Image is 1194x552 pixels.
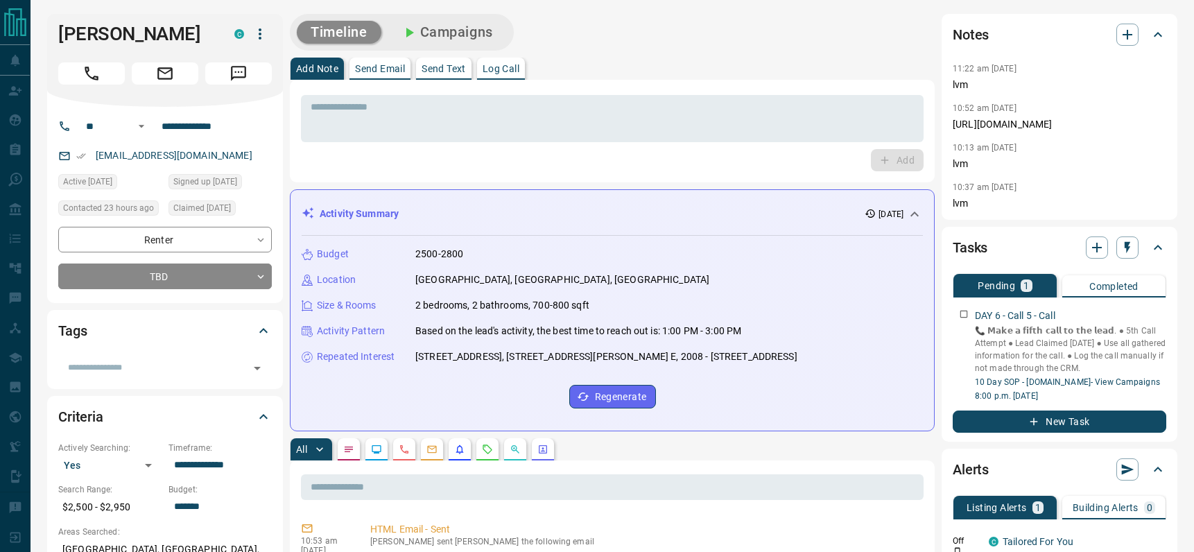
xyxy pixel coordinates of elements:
span: Message [205,62,272,85]
p: Building Alerts [1073,503,1139,512]
div: Mon Aug 18 2025 [58,200,162,220]
button: Open [248,359,267,378]
p: 0 [1147,503,1152,512]
p: Actively Searching: [58,442,162,454]
span: Claimed [DATE] [173,201,231,215]
div: Notes [953,18,1166,51]
p: Add Note [296,64,338,74]
h1: [PERSON_NAME] [58,23,214,45]
button: Campaigns [387,21,507,44]
svg: Lead Browsing Activity [371,444,382,455]
div: condos.ca [234,29,244,39]
p: Budget [317,247,349,261]
p: Activity Summary [320,207,399,221]
div: condos.ca [989,537,998,546]
div: Activity Summary[DATE] [302,201,923,227]
svg: Email Verified [76,151,86,161]
div: Criteria [58,400,272,433]
p: 📞 𝗠𝗮𝗸𝗲 𝗮 𝗳𝗶𝗳𝘁𝗵 𝗰𝗮𝗹𝗹 𝘁𝗼 𝘁𝗵𝗲 𝗹𝗲𝗮𝗱. ● 5th Call Attempt ‎● Lead Claimed [DATE] ● Use all gathered inf... [975,325,1166,374]
p: HTML Email - Sent [370,522,918,537]
svg: Agent Actions [537,444,548,455]
div: TBD [58,264,272,289]
svg: Listing Alerts [454,444,465,455]
p: Budget: [168,483,272,496]
a: 10 Day SOP - [DOMAIN_NAME]- View Campaigns [975,377,1160,387]
p: Based on the lead's activity, the best time to reach out is: 1:00 PM - 3:00 PM [415,324,741,338]
h2: Tags [58,320,87,342]
p: Location [317,273,356,287]
span: Call [58,62,125,85]
p: Search Range: [58,483,162,496]
svg: Emails [426,444,438,455]
a: Tailored For You [1003,536,1073,547]
p: lvm [953,157,1166,171]
p: [DATE] [879,208,903,221]
button: Timeline [297,21,381,44]
p: 10:37 am [DATE] [953,182,1016,192]
h2: Criteria [58,406,103,428]
p: Send Text [422,64,466,74]
span: Email [132,62,198,85]
div: Yes [58,454,162,476]
svg: Notes [343,444,354,455]
p: Completed [1089,282,1139,291]
p: [GEOGRAPHIC_DATA], [GEOGRAPHIC_DATA], [GEOGRAPHIC_DATA] [415,273,709,287]
span: Contacted 23 hours ago [63,201,154,215]
button: New Task [953,411,1166,433]
button: Open [133,118,150,135]
h2: Tasks [953,236,987,259]
p: [STREET_ADDRESS], [STREET_ADDRESS][PERSON_NAME] E, 2008 - [STREET_ADDRESS] [415,350,797,364]
p: 2 bedrooms, 2 bathrooms, 700-800 sqft [415,298,589,313]
svg: Calls [399,444,410,455]
p: Timeframe: [168,442,272,454]
span: Active [DATE] [63,175,112,189]
p: 8:00 p.m. [DATE] [975,390,1166,402]
p: DAY 6 - Call 5 - Call [975,309,1055,323]
div: Tags [58,314,272,347]
h2: Alerts [953,458,989,481]
p: Activity Pattern [317,324,385,338]
p: Off [953,535,980,547]
p: Areas Searched: [58,526,272,538]
p: $2,500 - $2,950 [58,496,162,519]
div: Sun Aug 10 2025 [58,174,162,193]
div: Tasks [953,231,1166,264]
p: 10:53 am [301,536,349,546]
span: Signed up [DATE] [173,175,237,189]
p: [URL][DOMAIN_NAME] [953,117,1166,132]
p: Pending [978,281,1015,291]
p: Listing Alerts [967,503,1027,512]
p: 1 [1035,503,1041,512]
h2: Notes [953,24,989,46]
p: 11:22 am [DATE] [953,64,1016,74]
p: 1 [1023,281,1029,291]
p: lvm [953,196,1166,211]
div: Renter [58,227,272,252]
p: 10:52 am [DATE] [953,103,1016,113]
p: All [296,445,307,454]
p: Log Call [483,64,519,74]
p: 2500-2800 [415,247,463,261]
p: lvm [953,78,1166,92]
p: Size & Rooms [317,298,377,313]
div: Fri Aug 01 2025 [168,200,272,220]
button: Regenerate [569,385,656,408]
div: Alerts [953,453,1166,486]
p: Repeated Interest [317,350,395,364]
svg: Opportunities [510,444,521,455]
p: [PERSON_NAME] sent [PERSON_NAME] the following email [370,537,918,546]
p: Send Email [355,64,405,74]
div: Thu Jul 31 2025 [168,174,272,193]
svg: Requests [482,444,493,455]
p: 10:13 am [DATE] [953,143,1016,153]
a: [EMAIL_ADDRESS][DOMAIN_NAME] [96,150,252,161]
